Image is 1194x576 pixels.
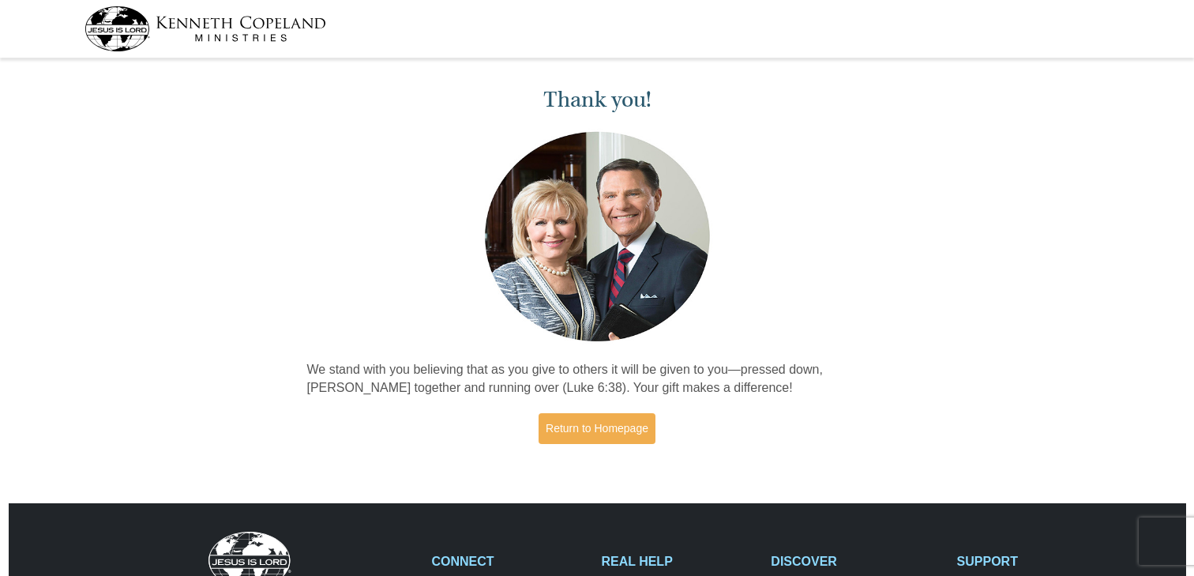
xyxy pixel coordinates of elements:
h2: SUPPORT [957,554,1110,569]
img: kcm-header-logo.svg [84,6,326,51]
h2: REAL HELP [601,554,754,569]
img: Kenneth and Gloria [481,128,714,345]
h2: DISCOVER [771,554,940,569]
p: We stand with you believing that as you give to others it will be given to you—pressed down, [PER... [307,361,888,397]
a: Return to Homepage [539,413,655,444]
h1: Thank you! [307,87,888,113]
h2: CONNECT [432,554,585,569]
